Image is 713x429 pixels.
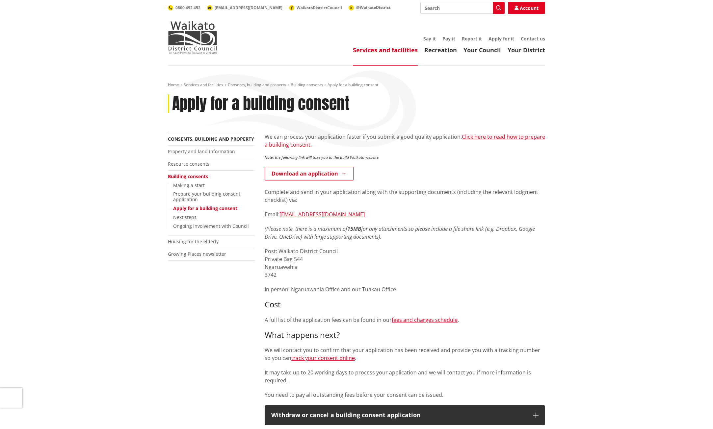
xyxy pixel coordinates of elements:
[265,133,545,148] a: Click here to read how to prepare a building consent.
[265,133,545,149] p: We can process your application faster if you submit a good quality application.
[265,210,545,218] p: Email:
[265,247,545,279] p: Post: Waikato District Council Private Bag 544 Ngaruawahia 3742
[289,5,342,11] a: WaikatoDistrictCouncil
[175,5,200,11] span: 0800 492 452
[265,405,545,425] button: Withdraw or cancel a building consent application
[356,5,390,10] span: @WaikatoDistrict
[168,161,209,167] a: Resource consents
[271,412,527,418] div: Withdraw or cancel a building consent application
[215,5,282,11] span: [EMAIL_ADDRESS][DOMAIN_NAME]
[265,391,545,399] p: You need to pay all outstanding fees before your consent can be issued.
[423,36,436,42] a: Say it
[168,21,217,54] img: Waikato District Council - Te Kaunihera aa Takiwaa o Waikato
[442,36,455,42] a: Pay it
[265,167,354,180] a: Download an application
[265,155,380,160] em: Note: the following link will take you to the Build Waikato website.
[489,36,514,42] a: Apply for it
[228,82,286,87] a: Consents, building and property
[168,148,235,155] a: Property and land information
[291,354,355,362] a: track your consent online
[173,191,240,203] a: Prepare your building consent application
[420,2,505,14] input: Search input
[168,82,179,87] a: Home
[328,82,378,87] span: Apply for a building consent
[265,300,545,309] h3: Cost
[173,205,237,211] a: Apply for a building consent
[168,251,226,257] a: Growing Places newsletter
[173,214,197,220] a: Next steps
[173,223,249,229] a: Ongoing involvement with Council
[265,285,545,293] p: In person: Ngaruawahia Office and our Tuakau Office
[173,182,205,188] a: Making a start
[521,36,545,42] a: Contact us
[508,46,545,54] a: Your District
[168,173,208,179] a: Building consents
[265,369,545,384] p: It may take up to 20 working days to process your application and we will contact you if more inf...
[168,5,200,11] a: 0800 492 452
[168,136,254,142] a: Consents, building and property
[172,94,350,113] h1: Apply for a building consent
[353,46,418,54] a: Services and facilities
[392,316,458,323] a: fees and charges schedule
[424,46,457,54] a: Recreation
[207,5,282,11] a: [EMAIL_ADDRESS][DOMAIN_NAME]
[265,330,545,340] h3: What happens next?
[349,5,390,10] a: @WaikatoDistrict
[184,82,223,87] a: Services and facilities
[265,225,535,240] em: (Please note, there is a maximum of for any attachments so please include a file share link (e.g....
[463,46,501,54] a: Your Council
[297,5,342,11] span: WaikatoDistrictCouncil
[265,188,545,204] p: Complete and send in your application along with the supporting documents (including the relevant...
[508,2,545,14] a: Account
[168,238,219,245] a: Housing for the elderly
[168,82,545,88] nav: breadcrumb
[265,346,545,362] p: We will contact you to confirm that your application has been received and provide you with a tra...
[265,316,545,324] p: A full list of the application fees can be found in our .
[291,82,323,87] a: Building consents
[279,211,365,218] a: [EMAIL_ADDRESS][DOMAIN_NAME]
[462,36,482,42] a: Report it
[347,225,361,232] strong: 15MB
